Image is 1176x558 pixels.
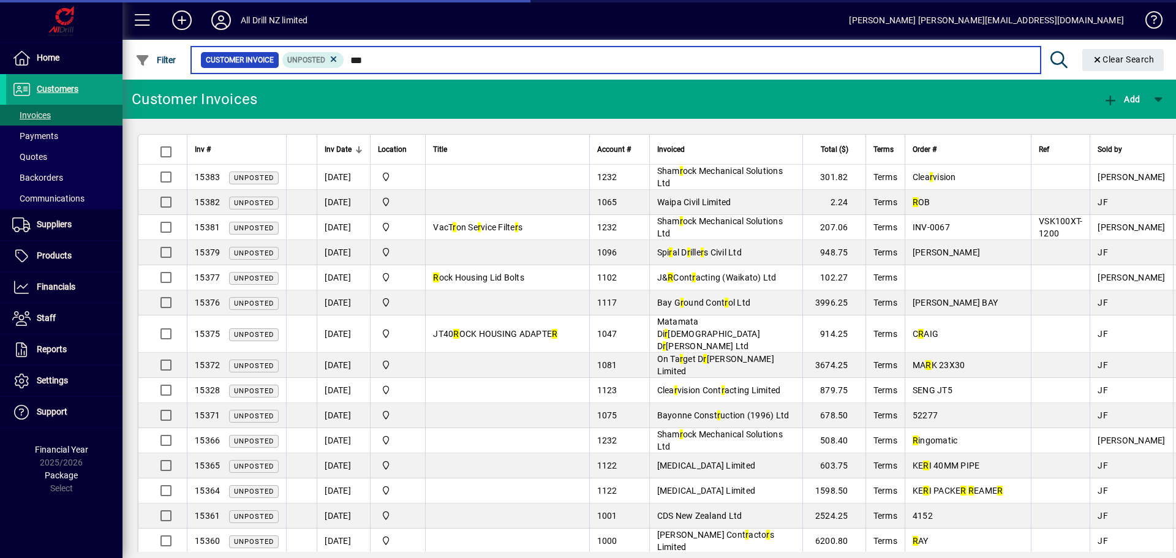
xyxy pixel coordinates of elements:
span: Settings [37,375,68,385]
button: Profile [202,9,241,31]
span: 1232 [597,222,617,232]
a: Communications [6,188,123,209]
td: [DATE] [317,529,370,554]
a: Payments [6,126,123,146]
span: [MEDICAL_DATA] Limited [657,486,756,496]
span: Add [1103,94,1140,104]
span: Matamata Di [DEMOGRAPHIC_DATA] D [PERSON_NAME] Ltd [657,317,760,351]
span: 15381 [195,222,220,232]
span: [PERSON_NAME] [1098,273,1165,282]
span: Waipa Civil Limited [657,197,731,207]
span: 15360 [195,536,220,546]
em: R [552,329,557,339]
span: JF [1098,329,1108,339]
em: r [725,298,728,307]
span: OB [913,197,930,207]
td: 3996.25 [802,290,865,315]
span: Unposted [234,362,274,370]
span: 15375 [195,329,220,339]
span: 1122 [597,461,617,470]
td: 301.82 [802,165,865,190]
span: Terms [873,329,897,339]
div: Total ($) [810,143,859,156]
span: Terms [873,143,894,156]
span: Sold by [1098,143,1122,156]
td: [DATE] [317,403,370,428]
em: R [925,360,931,370]
span: AY [913,536,929,546]
div: Inv # [195,143,279,156]
em: r [663,341,666,351]
span: 15328 [195,385,220,395]
span: All Drill NZ Limited [378,170,418,184]
span: 15366 [195,435,220,445]
em: r [722,385,725,395]
span: Sham ock Mechanical Solutions Ltd [657,166,783,188]
em: R [913,435,918,445]
a: Staff [6,303,123,334]
span: ingomatic [913,435,958,445]
span: Financial Year [35,445,88,454]
span: Unposted [287,56,325,64]
span: Bayonne Const uction (1996) Ltd [657,410,790,420]
button: Clear [1082,49,1164,71]
td: [DATE] [317,215,370,240]
a: Products [6,241,123,271]
span: 1000 [597,536,617,546]
span: JF [1098,486,1108,496]
td: 914.25 [802,315,865,353]
td: [DATE] [317,503,370,529]
span: Customers [37,84,78,94]
span: Terms [873,536,897,546]
span: ock Housing Lid Bolts [433,273,524,282]
span: Communications [12,194,85,203]
td: 102.27 [802,265,865,290]
div: Sold by [1098,143,1165,156]
em: r [680,429,683,439]
span: Sham ock Mechanical Solutions Ltd [657,429,783,451]
span: Terms [873,385,897,395]
td: [DATE] [317,453,370,478]
span: 15361 [195,511,220,521]
span: 1065 [597,197,617,207]
span: Unposted [234,274,274,282]
span: All Drill NZ Limited [378,509,418,522]
span: [MEDICAL_DATA] Limited [657,461,756,470]
span: 15379 [195,247,220,257]
span: 1001 [597,511,617,521]
span: All Drill NZ Limited [378,459,418,472]
div: Invoiced [657,143,795,156]
em: r [930,172,933,182]
span: Suppliers [37,219,72,229]
em: R [997,486,1003,496]
span: Bay G ound Cont ol Ltd [657,298,751,307]
span: JF [1098,385,1108,395]
span: KE I PACKE EAME [913,486,1003,496]
a: Home [6,43,123,74]
span: Total ($) [821,143,848,156]
div: Order # [913,143,1023,156]
span: Terms [873,172,897,182]
span: Filter [135,55,176,65]
span: 15376 [195,298,220,307]
a: Suppliers [6,209,123,240]
div: Location [378,143,418,156]
span: Terms [873,197,897,207]
td: 1598.50 [802,478,865,503]
a: Support [6,397,123,428]
span: Support [37,407,67,417]
span: All Drill NZ Limited [378,409,418,422]
span: Terms [873,410,897,420]
mat-chip: Customer Invoice Status: Unposted [282,52,344,68]
a: Invoices [6,105,123,126]
span: [PERSON_NAME] BAY [913,298,998,307]
em: R [968,486,974,496]
span: 15382 [195,197,220,207]
a: Quotes [6,146,123,167]
span: C AIG [913,329,938,339]
em: r [717,410,720,420]
em: R [453,329,459,339]
span: 1232 [597,172,617,182]
td: [DATE] [317,428,370,453]
div: [PERSON_NAME] [PERSON_NAME][EMAIL_ADDRESS][DOMAIN_NAME] [849,10,1124,30]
